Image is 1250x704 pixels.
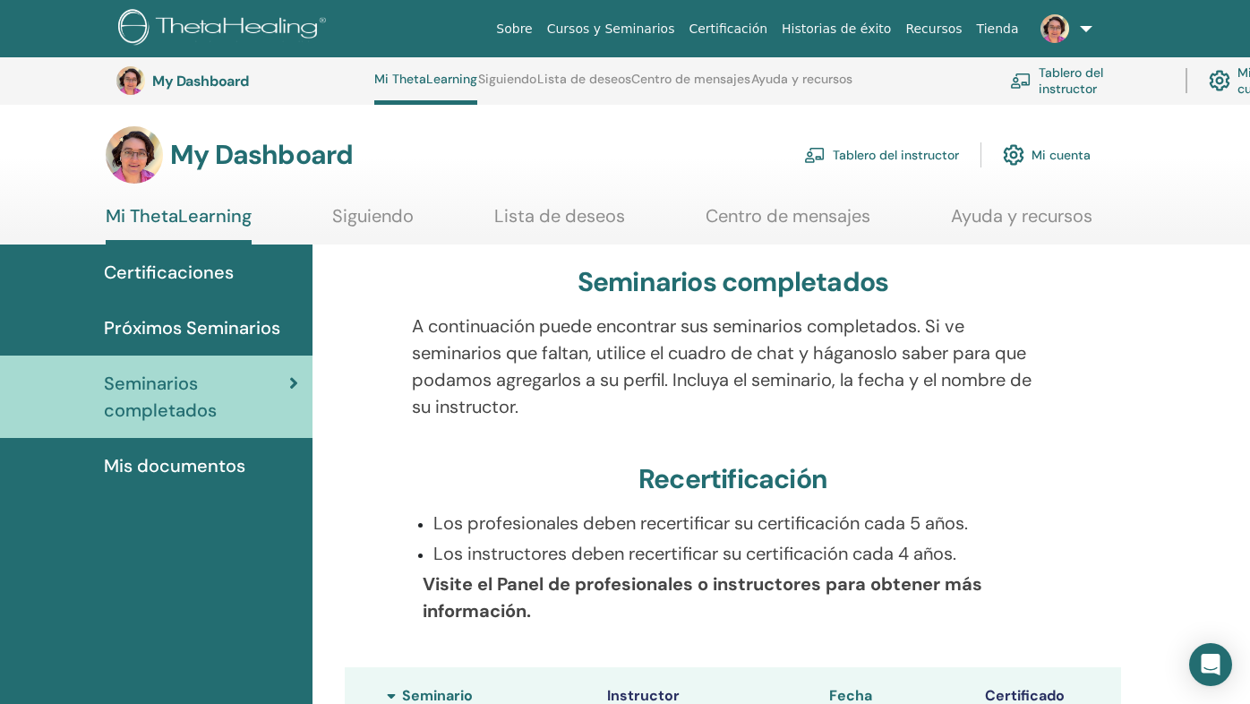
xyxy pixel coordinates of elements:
a: Mi ThetaLearning [374,72,477,105]
img: cog.svg [1003,140,1024,170]
p: A continuación puede encontrar sus seminarios completados. Si ve seminarios que faltan, utilice e... [412,313,1054,420]
a: Ayuda y recursos [951,205,1092,240]
a: Tablero del instructor [804,135,959,175]
img: cog.svg [1209,65,1230,96]
a: Tienda [970,13,1026,46]
a: Cursos y Seminarios [540,13,682,46]
a: Lista de deseos [537,72,631,100]
a: Mi ThetaLearning [106,205,252,245]
span: Mis documentos [104,452,245,479]
span: Seminarios completados [104,370,289,424]
h3: My Dashboard [170,139,353,171]
a: Recursos [898,13,969,46]
img: chalkboard-teacher.svg [804,147,826,163]
span: Certificaciones [104,259,234,286]
img: chalkboard-teacher.svg [1010,73,1032,89]
img: default.jpg [116,66,145,95]
a: Mi cuenta [1003,135,1091,175]
span: Próximos Seminarios [104,314,280,341]
a: Siguiendo [478,72,536,100]
a: Siguiendo [332,205,414,240]
p: Los instructores deben recertificar su certificación cada 4 años. [433,540,1054,567]
p: Los profesionales deben recertificar su certificación cada 5 años. [433,510,1054,537]
a: Certificación [681,13,775,46]
h3: Recertificación [638,463,827,495]
a: Centro de mensajes [706,205,870,240]
a: Ayuda y recursos [751,72,852,100]
a: Historias de éxito [775,13,898,46]
b: Visite el Panel de profesionales o instructores para obtener más información. [423,572,982,622]
a: Centro de mensajes [631,72,750,100]
h3: My Dashboard [152,73,331,90]
img: logo.png [118,9,332,49]
a: Lista de deseos [494,205,625,240]
div: Open Intercom Messenger [1189,643,1232,686]
a: Tablero del instructor [1010,61,1164,100]
img: default.jpg [106,126,163,184]
h3: Seminarios completados [578,266,888,298]
a: Sobre [489,13,539,46]
img: default.jpg [1040,14,1069,43]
